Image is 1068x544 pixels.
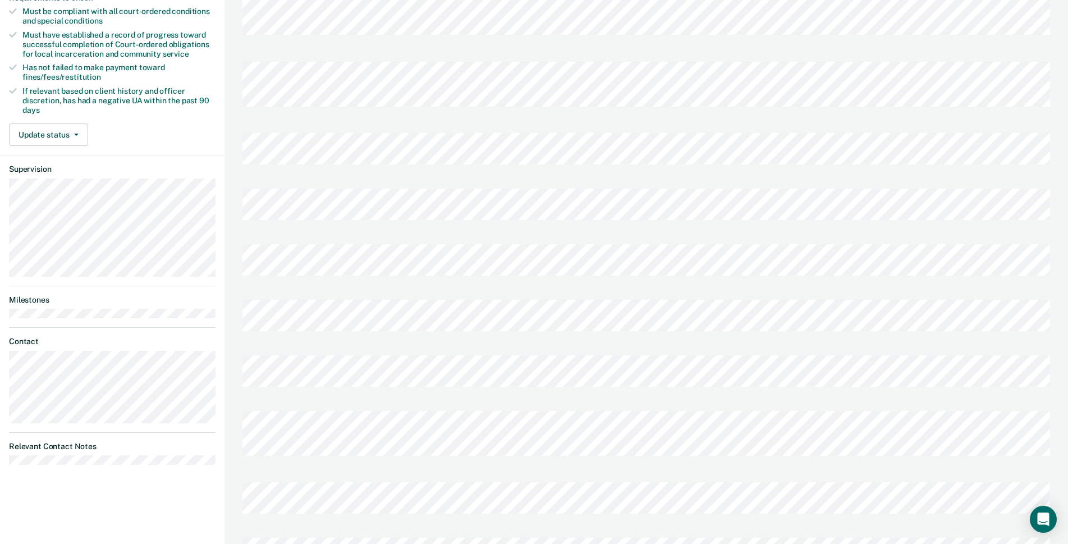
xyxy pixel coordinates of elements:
[22,63,216,82] div: Has not failed to make payment toward
[22,86,216,115] div: If relevant based on client history and officer discretion, has had a negative UA within the past 90
[9,442,216,451] dt: Relevant Contact Notes
[22,30,216,58] div: Must have established a record of progress toward successful completion of Court-ordered obligati...
[22,106,39,115] span: days
[22,72,101,81] span: fines/fees/restitution
[163,49,189,58] span: service
[9,295,216,305] dt: Milestones
[22,7,216,26] div: Must be compliant with all court-ordered conditions and special conditions
[1030,506,1057,533] div: Open Intercom Messenger
[9,124,88,146] button: Update status
[9,337,216,346] dt: Contact
[9,164,216,174] dt: Supervision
